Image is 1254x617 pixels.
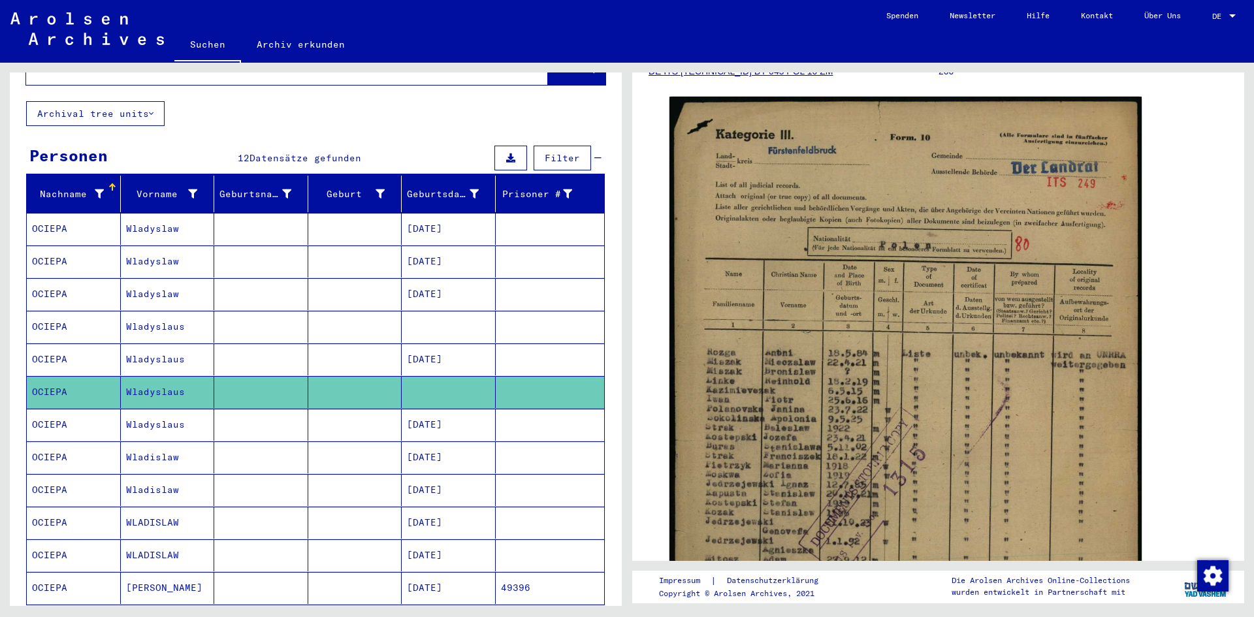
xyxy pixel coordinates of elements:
[952,586,1130,598] p: wurden entwickelt in Partnerschaft mit
[121,213,215,245] mat-cell: Wladyslaw
[121,409,215,441] mat-cell: Wladyslaus
[126,187,198,201] div: Vorname
[402,343,496,375] mat-cell: [DATE]
[219,183,308,204] div: Geburtsname
[407,187,479,201] div: Geburtsdatum
[1182,570,1230,603] img: yv_logo.png
[219,187,291,201] div: Geburtsname
[313,183,402,204] div: Geburt‏
[1212,12,1227,21] span: DE
[27,213,121,245] mat-cell: OCIEPA
[659,574,711,588] a: Impressum
[402,245,496,277] mat-cell: [DATE]
[27,343,121,375] mat-cell: OCIEPA
[313,187,385,201] div: Geburt‏
[121,278,215,310] mat-cell: Wladyslaw
[121,311,215,343] mat-cell: Wladyslaus
[501,187,573,201] div: Prisoner #
[952,575,1130,586] p: Die Arolsen Archives Online-Collections
[10,12,164,45] img: Arolsen_neg.svg
[402,213,496,245] mat-cell: [DATE]
[402,409,496,441] mat-cell: [DATE]
[308,176,402,212] mat-header-cell: Geburt‏
[402,539,496,571] mat-cell: [DATE]
[27,245,121,277] mat-cell: OCIEPA
[121,343,215,375] mat-cell: Wladyslaus
[402,441,496,473] mat-cell: [DATE]
[534,146,591,170] button: Filter
[716,574,834,588] a: Datenschutzerklärung
[121,572,215,604] mat-cell: [PERSON_NAME]
[402,507,496,539] mat-cell: [DATE]
[126,183,214,204] div: Vorname
[27,176,121,212] mat-header-cell: Nachname
[249,152,361,164] span: Datensätze gefunden
[27,311,121,343] mat-cell: OCIEPA
[1197,560,1229,592] img: Zustimmung ändern
[27,376,121,408] mat-cell: OCIEPA
[659,574,834,588] div: |
[402,474,496,506] mat-cell: [DATE]
[121,176,215,212] mat-header-cell: Vorname
[402,278,496,310] mat-cell: [DATE]
[27,507,121,539] mat-cell: OCIEPA
[402,572,496,604] mat-cell: [DATE]
[174,29,241,63] a: Suchen
[27,409,121,441] mat-cell: OCIEPA
[27,539,121,571] mat-cell: OCIEPA
[496,176,605,212] mat-header-cell: Prisoner #
[659,588,834,599] p: Copyright © Arolsen Archives, 2021
[26,101,165,126] button: Archival tree units
[27,572,121,604] mat-cell: OCIEPA
[121,376,215,408] mat-cell: Wladyslaus
[545,152,580,164] span: Filter
[121,474,215,506] mat-cell: Wladislaw
[402,176,496,212] mat-header-cell: Geburtsdatum
[501,183,589,204] div: Prisoner #
[32,187,104,201] div: Nachname
[496,572,605,604] mat-cell: 49396
[121,507,215,539] mat-cell: WLADISLAW
[238,152,249,164] span: 12
[121,441,215,473] mat-cell: Wladislaw
[407,183,495,204] div: Geburtsdatum
[32,183,120,204] div: Nachname
[214,176,308,212] mat-header-cell: Geburtsname
[241,29,361,60] a: Archiv erkunden
[121,539,215,571] mat-cell: WLADISLAW
[29,144,108,167] div: Personen
[27,441,121,473] mat-cell: OCIEPA
[27,278,121,310] mat-cell: OCIEPA
[27,474,121,506] mat-cell: OCIEPA
[121,245,215,277] mat-cell: Wladyslaw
